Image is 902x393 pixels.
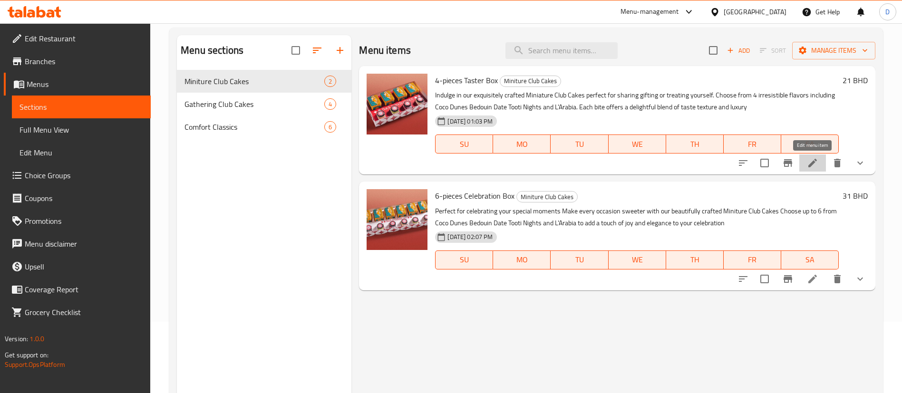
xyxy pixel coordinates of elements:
[184,98,324,110] span: Gathering Club Cakes
[367,74,427,134] img: 4-pieces Taster Box
[184,76,324,87] span: Miniture Club Cakes
[5,349,48,361] span: Get support on:
[493,250,551,269] button: MO
[781,134,839,153] button: SA
[885,7,890,17] span: D
[785,253,835,267] span: SA
[755,269,775,289] span: Select to update
[826,152,849,174] button: delete
[4,232,151,255] a: Menu disclaimer
[670,253,720,267] span: TH
[621,6,679,18] div: Menu-management
[324,98,336,110] div: items
[25,307,143,318] span: Grocery Checklist
[493,134,551,153] button: MO
[184,121,324,133] span: Comfort Classics
[435,250,493,269] button: SU
[826,268,849,290] button: delete
[732,152,755,174] button: sort-choices
[726,45,751,56] span: Add
[286,40,306,60] span: Select all sections
[444,232,496,241] span: [DATE] 02:07 PM
[25,192,143,204] span: Coupons
[25,170,143,181] span: Choice Groups
[25,284,143,295] span: Coverage Report
[306,39,329,62] span: Sort sections
[19,101,143,113] span: Sections
[724,134,781,153] button: FR
[792,42,875,59] button: Manage items
[324,76,336,87] div: items
[807,273,818,285] a: Edit menu item
[785,137,835,151] span: SA
[609,134,666,153] button: WE
[551,250,608,269] button: TU
[5,358,65,371] a: Support.OpsPlatform
[29,333,44,345] span: 1.0.0
[554,137,604,151] span: TU
[4,255,151,278] a: Upsell
[4,210,151,232] a: Promotions
[781,250,839,269] button: SA
[4,50,151,73] a: Branches
[843,74,868,87] h6: 21 BHD
[444,117,496,126] span: [DATE] 01:03 PM
[367,189,427,250] img: 6-pieces Celebration Box
[776,152,799,174] button: Branch-specific-item
[19,124,143,135] span: Full Menu View
[177,93,351,115] div: Gathering Club Cakes4
[435,73,498,87] span: 4-pieces Taster Box
[843,189,868,202] h6: 31 BHD
[12,141,151,164] a: Edit Menu
[435,134,493,153] button: SU
[25,238,143,249] span: Menu disclaimer
[723,43,754,58] span: Add item
[497,253,547,267] span: MO
[177,70,351,93] div: Miniture Club Cakes2
[854,273,866,285] svg: Show Choices
[25,33,143,44] span: Edit Restaurant
[723,43,754,58] button: Add
[849,152,872,174] button: show more
[27,78,143,90] span: Menus
[4,187,151,210] a: Coupons
[12,96,151,118] a: Sections
[703,40,723,60] span: Select section
[505,42,618,59] input: search
[12,118,151,141] a: Full Menu View
[666,134,724,153] button: TH
[554,253,604,267] span: TU
[435,189,514,203] span: 6-pieces Celebration Box
[497,137,547,151] span: MO
[25,261,143,272] span: Upsell
[325,77,336,86] span: 2
[516,191,578,202] div: Miniture Club Cakes
[325,123,336,132] span: 6
[435,89,839,113] p: Indulge in our exquisitely crafted Miniature Club Cakes perfect for sharing gifting or treating y...
[435,205,839,229] p: Perfect for celebrating your special moments Make every occasion sweeter with our beautifully cra...
[439,137,489,151] span: SU
[732,268,755,290] button: sort-choices
[4,164,151,187] a: Choice Groups
[612,253,662,267] span: WE
[670,137,720,151] span: TH
[727,253,777,267] span: FR
[5,333,28,345] span: Version:
[800,45,868,57] span: Manage items
[4,301,151,324] a: Grocery Checklist
[359,43,411,58] h2: Menu items
[754,43,792,58] span: Select section first
[500,76,561,86] span: Miniture Club Cakes
[19,147,143,158] span: Edit Menu
[755,153,775,173] span: Select to update
[329,39,351,62] button: Add section
[181,43,243,58] h2: Menu sections
[727,137,777,151] span: FR
[177,66,351,142] nav: Menu sections
[439,253,489,267] span: SU
[612,137,662,151] span: WE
